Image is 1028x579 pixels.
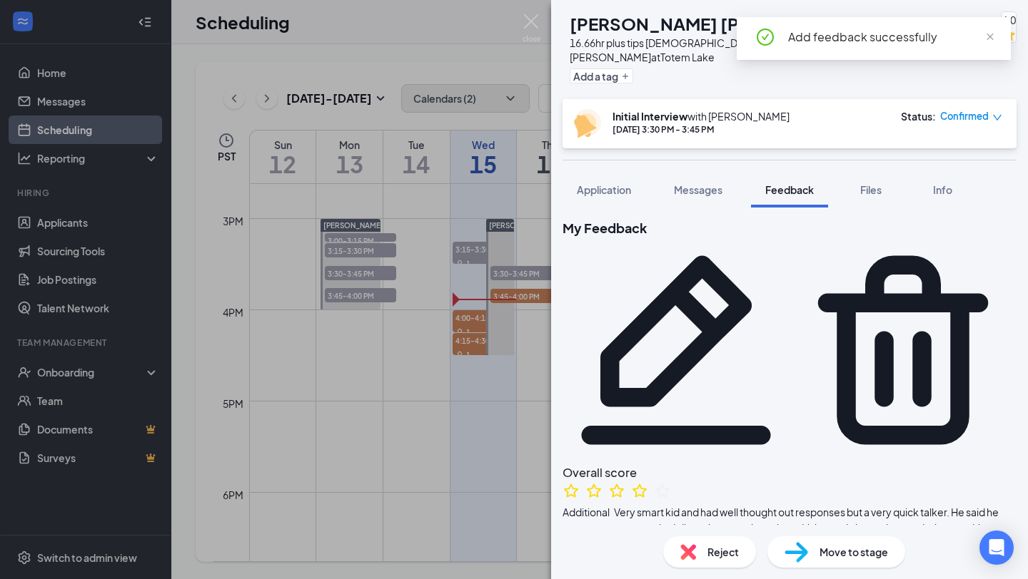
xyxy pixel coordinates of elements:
span: close [985,32,995,42]
div: 16.66hr plus tips [DEMOGRAPHIC_DATA]-fil-A Delivery Driver ChickfilA [PERSON_NAME] at Totem Lake [570,36,969,64]
svg: StarBorder [654,482,671,499]
span: Feedback [765,183,814,196]
h2: My Feedback [563,219,1017,237]
div: Open Intercom Messenger [979,531,1014,565]
h3: Overall score [563,463,1017,482]
svg: StarBorder [585,482,603,499]
span: down [992,113,1002,123]
span: check-circle [757,29,774,46]
span: Confirmed [940,109,989,123]
div: Status : [901,109,936,123]
span: Files [860,183,882,196]
button: PlusAdd a tag [570,68,633,83]
span: Application [577,183,631,196]
svg: Plus [621,72,630,81]
div: with [PERSON_NAME] [613,109,790,123]
svg: Trash [790,237,1017,463]
span: Move to stage [820,544,888,560]
svg: Pencil [563,237,790,463]
span: Messages [674,183,722,196]
div: Add feedback successfully [788,29,994,46]
svg: StarBorder [563,482,580,499]
svg: StarBorder [608,482,625,499]
div: [DATE] 3:30 PM - 3:45 PM [613,123,790,135]
svg: Ellipses [977,11,994,29]
svg: StarBorder [631,482,648,499]
span: 4.0 [1002,12,1016,28]
h1: [PERSON_NAME] [PERSON_NAME] [570,11,868,36]
b: Initial Interview [613,110,687,123]
span: Reject [707,544,739,560]
span: Info [933,183,952,196]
